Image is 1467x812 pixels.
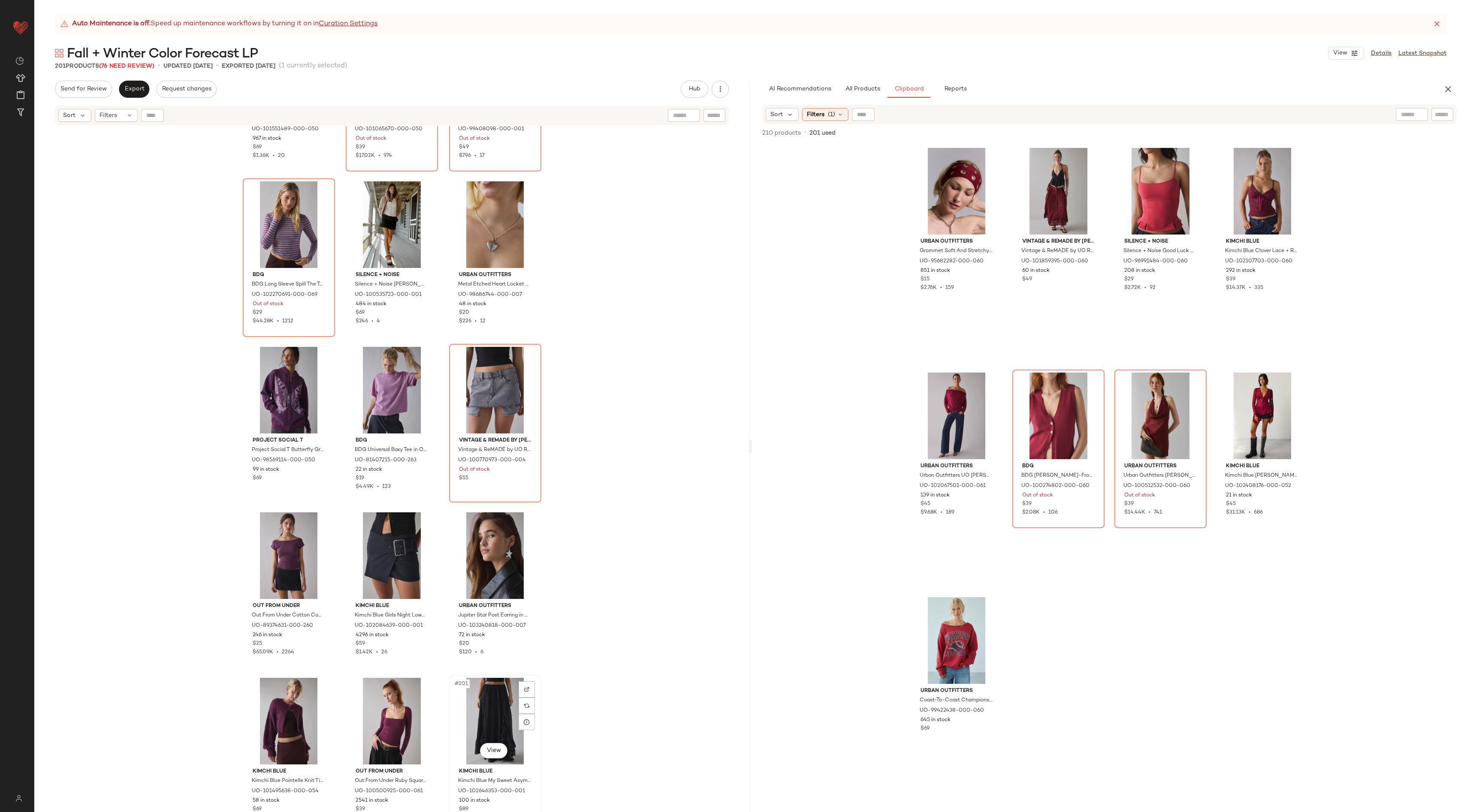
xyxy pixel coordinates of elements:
img: 102408176_052_b [1219,373,1305,459]
span: Coast-To-Coast Champions Oversized Off-The-Shoulder Sweatshirt in Red, Women's at Urban Outfitters [920,697,992,704]
span: 100 in stock [459,797,490,805]
span: • [937,510,946,515]
span: View [486,747,501,754]
img: 100770973_004_b [452,347,538,433]
img: 102067501_061_b [914,373,1000,459]
span: Clipboard [894,86,924,93]
span: • [1141,285,1150,291]
span: $49 [1022,276,1032,283]
span: UO-81407215-000-263 [355,457,417,464]
span: • [471,153,480,159]
span: • [1245,510,1254,515]
span: 72 in stock [459,632,485,639]
span: Kimchi Blue [1226,238,1298,246]
span: Out of stock [356,135,386,143]
img: 101859395_060_b [1015,148,1102,235]
span: 92 [1150,285,1156,291]
img: svg%3e [524,703,529,708]
div: Speed up maintenance workflows by turning it on in [60,19,377,29]
span: 22 in stock [356,466,382,474]
a: Details [1371,49,1392,58]
span: $49 [459,144,469,151]
span: UO-102067501-000-061 [920,482,986,490]
span: 741 [1154,510,1162,515]
span: UO-100512532-000-060 [1123,482,1190,490]
span: Silence + Noise Good Luck Peplum Cami in Red, Women's at Urban Outfitters [1123,247,1196,255]
span: Urban Outfitters [1124,463,1197,470]
span: Out of stock [1022,492,1053,499]
span: UO-100274802-000-060 [1021,482,1090,490]
span: $17.02K [356,153,375,159]
span: • [1040,510,1048,515]
span: $226 [459,319,471,324]
span: 201 [55,63,66,69]
span: 99 in stock [253,466,279,474]
span: • [368,319,377,324]
img: 101495638_054_b [246,678,332,764]
img: 81407215_263_b [349,347,435,433]
span: • [373,650,381,655]
span: Metal Etched Heart Locket Necklace in Silver, Women's at Urban Outfitters [458,281,531,289]
span: • [273,650,282,655]
span: UO-103240818-000-007 [458,622,526,630]
span: Urban Outfitters [921,238,993,246]
span: 851 in stock [921,267,950,275]
span: #201 [454,680,470,688]
span: Project Social T [253,437,325,445]
span: UO-100770973-000-004 [458,457,526,464]
span: $55 [459,475,468,482]
span: UO-102084639-000-001 [355,622,423,630]
img: 102646353_001_b [452,678,538,764]
span: UO-101551489-000-050 [252,126,319,133]
span: $69 [356,309,365,317]
span: $120 [459,650,472,655]
span: $45 [1226,500,1236,508]
span: $29 [1124,276,1134,283]
span: BDG [PERSON_NAME]-Front Flyaway Sweater Vest Top in Red, Women's at Urban Outfitters [1021,472,1094,480]
span: Kimchi Blue [1226,463,1298,470]
p: Exported [DATE] [222,62,275,71]
span: Urban Outfitters [459,271,531,279]
span: 60 in stock [1022,267,1050,275]
span: 123 [382,484,391,490]
span: Kimchi Blue Pointelle Knit Tie-Back Cropped Shrug Cardigan in Mauve, Women's at Urban Outfitters [252,777,324,785]
span: Jupiter Star Post Earring in Silver, Women's at Urban Outfitters [458,612,531,620]
span: • [1246,285,1254,291]
img: svg%3e [10,795,27,802]
span: Out From Under Ruby Square Neck Long Sleeve Cropped Tee in Maroon, Women's at Urban Outfitters [355,777,427,785]
span: • [375,153,383,159]
img: 98569114_050_b2 [246,347,332,433]
img: 102084639_001_b [349,512,435,599]
span: Export [124,86,144,93]
span: Urban Outfitters UO [PERSON_NAME] Sleeve Ruched Off-The-Shoulder Top in Maroon, Women's at Urban ... [920,472,992,480]
span: 58 in stock [253,797,280,805]
span: UO-95682282-000-060 [920,258,984,265]
span: • [216,61,218,71]
span: 48 in stock [459,301,486,308]
span: UO-89374631-000-260 [252,622,313,630]
img: 103240818_007_b [452,512,538,599]
span: BDG Long Sleeve Spill The Tee in Red, Women's at Urban Outfitters [252,281,324,289]
span: View [1333,50,1347,57]
span: $4.49K [356,484,374,490]
span: Urban Outfitters [921,463,993,470]
span: (76 Need Review) [99,63,154,69]
span: $31.13K [1226,510,1245,515]
span: 106 [1048,510,1058,515]
span: Urban Outfitters [PERSON_NAME] Asymmetric Satin Cowl Neck Halter Top in Red, Women's at Urban Out... [1123,472,1196,480]
span: BDG [253,271,325,279]
span: Vintage & ReMADE by UO ReMADE By UO Overdyed Gauze Maxi Skirt in Red, Women's at Urban Outfitters [1021,247,1094,255]
span: $59 [356,640,365,648]
p: updated [DATE] [163,62,213,71]
span: UO-102107703-000-060 [1225,258,1292,265]
span: Kimchi Blue [253,768,325,776]
span: All Products [845,86,880,93]
span: $39 [356,144,365,151]
span: $44.28K [253,319,274,324]
img: 99422438_060_b [914,597,1000,684]
span: 967 in stock [253,135,281,143]
span: Out of stock [1124,492,1155,499]
span: Kimchi Blue [459,768,531,776]
span: $29 [253,309,262,317]
span: Vintage & ReMADE by [PERSON_NAME] [459,437,531,445]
